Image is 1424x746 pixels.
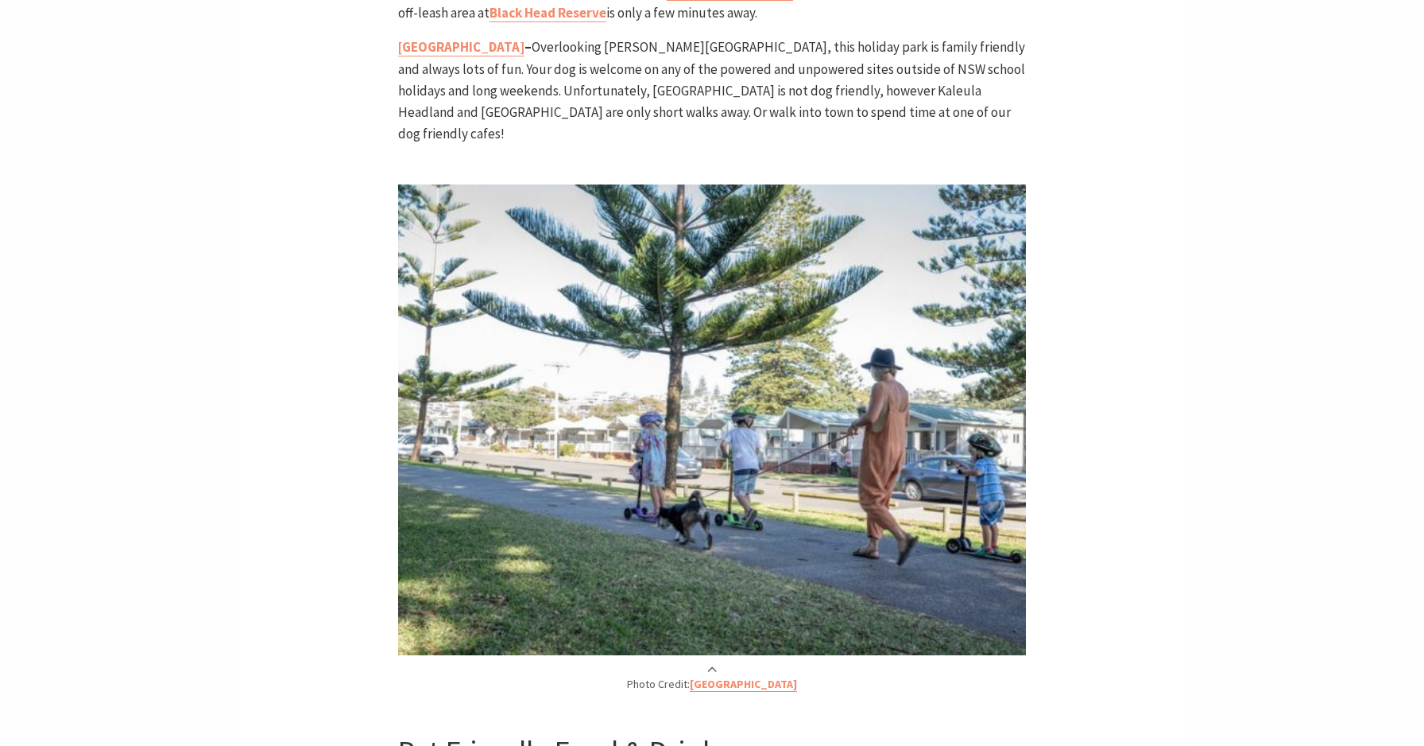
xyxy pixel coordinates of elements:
span: is only a few minutes away. [489,4,757,22]
a: Black Head Reserve [489,4,606,22]
a: [GEOGRAPHIC_DATA] [398,38,524,56]
b: – [524,38,532,56]
p: Photo Credit: [398,663,1025,693]
span: Overlooking [PERSON_NAME][GEOGRAPHIC_DATA], this holiday park is family friendly and always lots ... [398,38,1025,142]
a: [GEOGRAPHIC_DATA] [690,677,797,692]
